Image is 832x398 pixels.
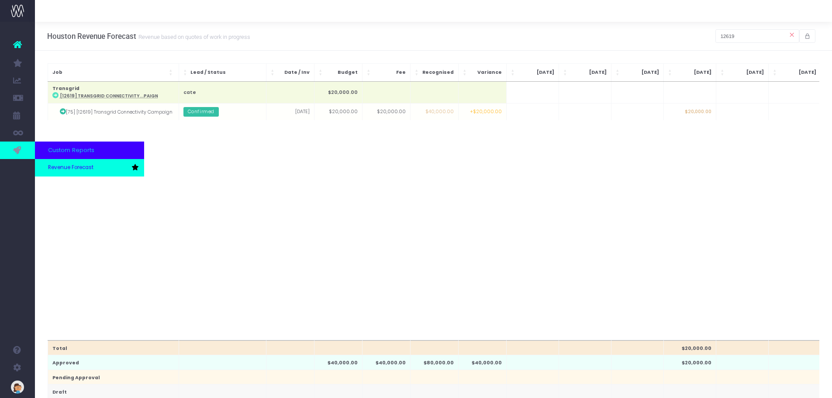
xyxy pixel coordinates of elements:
span: [DATE] [780,69,816,76]
strong: Transgrid [52,85,79,92]
span: Aug 25: Activate to sort [563,68,569,77]
span: Nov 25: Activate to sort [721,68,726,77]
img: images/default_profile_image.png [11,381,24,394]
span: Custom Reports [48,146,94,155]
span: [DATE] [675,69,711,76]
span: Variance [470,69,502,76]
span: Job: Activate to sort [169,68,174,77]
span: Date / Inv: Activate to sort [271,68,276,77]
span: Sep 25: Activate to sort [616,68,621,77]
span: Revenue Forecast [48,164,93,172]
span: Budget: Activate to sort [319,68,324,77]
th: $40,000.00 [458,355,506,370]
span: Date / Inv [278,69,310,76]
a: Revenue Forecast [35,159,144,177]
small: Revenue based on quotes of work in progress [136,32,250,41]
td: cate [179,82,266,104]
td: $20,000.00 [663,104,716,121]
th: $80,000.00 [410,355,458,370]
span: Oct 25: Activate to sort [668,68,673,77]
th: $40,000.00 [362,355,410,370]
span: Lead / Status: Activate to sort [183,68,189,77]
td: [75] [12619] Transgrid Connectivity Campaign [48,104,179,121]
span: Budget [326,69,358,76]
td: $20,000.00 [362,104,410,121]
span: Job [52,69,167,76]
th: $40,000.00 [314,355,362,370]
span: Jul 25: Activate to sort [511,68,516,77]
span: Lead / Status [190,69,262,76]
span: Approved [52,360,174,367]
input: Search... [715,29,799,43]
th: $20,000.00 [663,341,716,355]
span: Recognised [422,69,454,76]
td: $20,000.00 [314,82,362,104]
span: Fee [374,69,406,76]
span: Fee: Activate to sort [367,68,372,77]
span: Variance: Activate to sort [463,68,468,77]
h3: Houston Revenue Forecast [47,32,250,41]
span: [DATE] [518,69,554,76]
td: $20,000.00 [314,104,362,121]
span: Recognised: Activate to sort [415,68,420,77]
span: Dec 25: Activate to sort [773,68,778,77]
span: [DATE] [728,69,764,76]
th: $20,000.00 [663,355,716,370]
td: [DATE] [266,104,314,121]
span: Confirmed [183,107,219,117]
span: Pending Approval [52,374,174,381]
span: [DATE] [570,69,607,76]
span: [DATE] [623,69,659,76]
span: Draft [52,389,174,396]
abbr: [12619] Transgrid Connectivity Campaign [60,93,158,99]
span: Total [52,345,174,352]
td: $40,000.00 [410,104,458,121]
span: +$20,000.00 [470,108,502,115]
